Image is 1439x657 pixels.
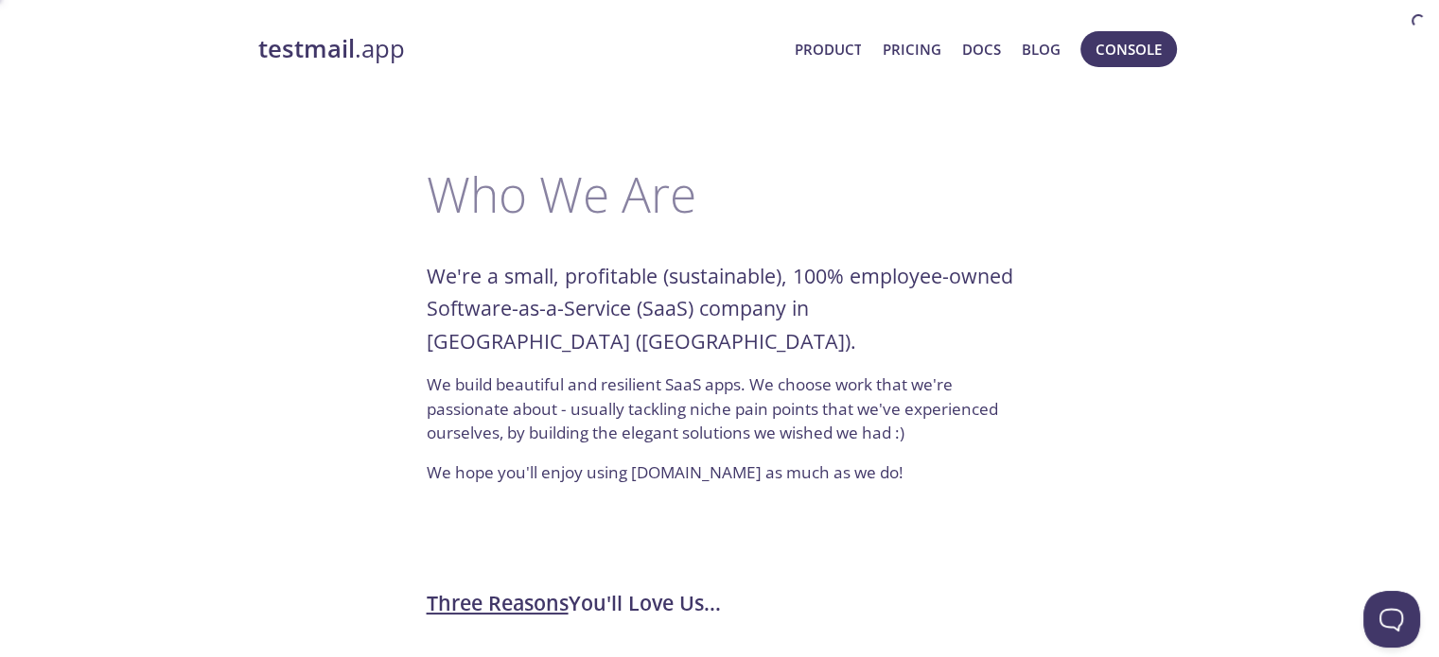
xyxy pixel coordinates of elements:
span: Three Reasons [427,589,569,616]
a: testmail.app [258,33,780,65]
a: Docs [962,37,1001,61]
h3: Who We Are [427,165,1013,222]
span: Console [1096,37,1162,61]
strong: testmail [258,32,355,65]
p: We build beautiful and resilient SaaS apps. We choose work that we're passionate about - usually ... [427,372,1013,445]
a: Pricing [882,37,940,61]
h6: We're a small, profitable (sustainable), 100% employee-owned Software-as-a-Service (SaaS) company... [427,260,1013,357]
a: Product [794,37,861,61]
button: Console [1080,31,1177,67]
h6: You'll Love Us... [427,587,1013,619]
p: We hope you'll enjoy using [DOMAIN_NAME] as much as we do! [427,460,1013,485]
iframe: Help Scout Beacon - Open [1363,591,1420,648]
a: Blog [1022,37,1061,61]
